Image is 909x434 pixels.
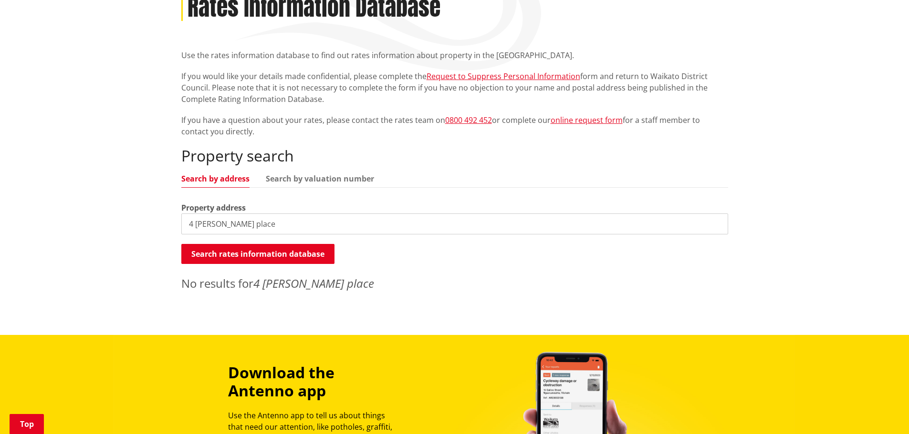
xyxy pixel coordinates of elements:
[181,213,728,234] input: e.g. Duke Street NGARUAWAHIA
[181,244,334,264] button: Search rates information database
[445,115,492,125] a: 0800 492 452
[427,71,580,81] a: Request to Suppress Personal Information
[181,175,250,182] a: Search by address
[10,414,44,434] a: Top
[865,394,899,428] iframe: Messenger Launcher
[551,115,623,125] a: online request form
[253,275,374,291] em: 4 [PERSON_NAME] place
[181,275,728,292] p: No results for
[181,202,246,213] label: Property address
[228,363,401,400] h3: Download the Antenno app
[266,175,374,182] a: Search by valuation number
[181,114,728,137] p: If you have a question about your rates, please contact the rates team on or complete our for a s...
[181,50,728,61] p: Use the rates information database to find out rates information about property in the [GEOGRAPHI...
[181,71,728,105] p: If you would like your details made confidential, please complete the form and return to Waikato ...
[181,147,728,165] h2: Property search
